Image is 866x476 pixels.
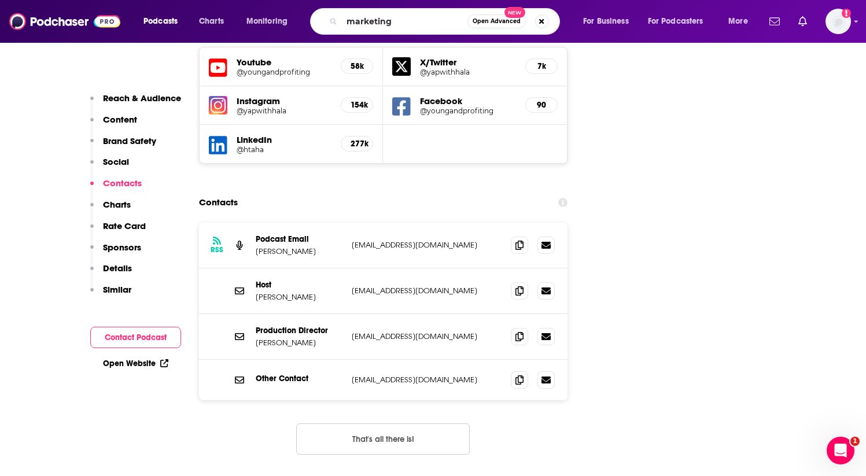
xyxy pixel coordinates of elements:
a: @htaha [237,145,332,154]
p: Other Contact [256,374,342,383]
p: Similar [103,284,131,295]
p: Rate Card [103,220,146,231]
button: Reach & Audience [90,93,181,114]
p: [EMAIL_ADDRESS][DOMAIN_NAME] [352,331,502,341]
p: [EMAIL_ADDRESS][DOMAIN_NAME] [352,286,502,296]
h5: 90 [535,100,548,110]
p: Charts [103,199,131,210]
p: Contacts [103,178,142,189]
p: Details [103,263,132,274]
p: Social [103,156,129,167]
a: Open Website [103,359,168,368]
h3: RSS [211,245,223,254]
p: [PERSON_NAME] [256,338,342,348]
span: New [504,7,525,18]
p: [EMAIL_ADDRESS][DOMAIN_NAME] [352,375,502,385]
h5: Youtube [237,57,332,68]
button: Contacts [90,178,142,199]
div: Search podcasts, credits, & more... [321,8,571,35]
p: [PERSON_NAME] [256,292,342,302]
button: Social [90,156,129,178]
p: Host [256,280,342,290]
button: Details [90,263,132,284]
button: open menu [640,12,720,31]
p: Production Director [256,326,342,335]
button: open menu [135,12,193,31]
p: Brand Safety [103,135,156,146]
a: Show notifications dropdown [765,12,784,31]
button: open menu [238,12,303,31]
p: [EMAIL_ADDRESS][DOMAIN_NAME] [352,240,502,250]
button: Content [90,114,137,135]
button: Similar [90,284,131,305]
a: @yapwithhala [420,68,516,76]
span: Charts [199,13,224,29]
button: Sponsors [90,242,141,263]
a: Charts [191,12,231,31]
input: Search podcasts, credits, & more... [342,12,467,31]
span: For Business [583,13,629,29]
button: Rate Card [90,220,146,242]
h2: Contacts [199,191,238,213]
span: 1 [850,437,860,446]
button: open menu [575,12,643,31]
button: Contact Podcast [90,327,181,348]
span: Logged in as rpearson [826,9,851,34]
h5: 7k [535,61,548,71]
span: Open Advanced [473,19,521,24]
a: Show notifications dropdown [794,12,812,31]
a: @yapwithhala [237,106,332,115]
button: Show profile menu [826,9,851,34]
h5: 154k [351,100,363,110]
a: @youngandprofiting [420,106,516,115]
h5: Facebook [420,95,516,106]
button: Open AdvancedNew [467,14,526,28]
button: Charts [90,199,131,220]
img: User Profile [826,9,851,34]
span: Podcasts [143,13,178,29]
button: Brand Safety [90,135,156,157]
p: Sponsors [103,242,141,253]
span: For Podcasters [648,13,703,29]
p: Podcast Email [256,234,342,244]
span: More [728,13,748,29]
iframe: Intercom live chat [827,437,854,464]
span: Monitoring [246,13,288,29]
p: Content [103,114,137,125]
img: Podchaser - Follow, Share and Rate Podcasts [9,10,120,32]
h5: 58k [351,61,363,71]
h5: X/Twitter [420,57,516,68]
h5: Instagram [237,95,332,106]
p: [PERSON_NAME] [256,246,342,256]
a: @youngandprofiting [237,68,332,76]
h5: 277k [351,139,363,149]
h5: LinkedIn [237,134,332,145]
button: open menu [720,12,762,31]
p: Reach & Audience [103,93,181,104]
svg: Add a profile image [842,9,851,18]
img: iconImage [209,96,227,115]
button: Nothing here. [296,423,470,455]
